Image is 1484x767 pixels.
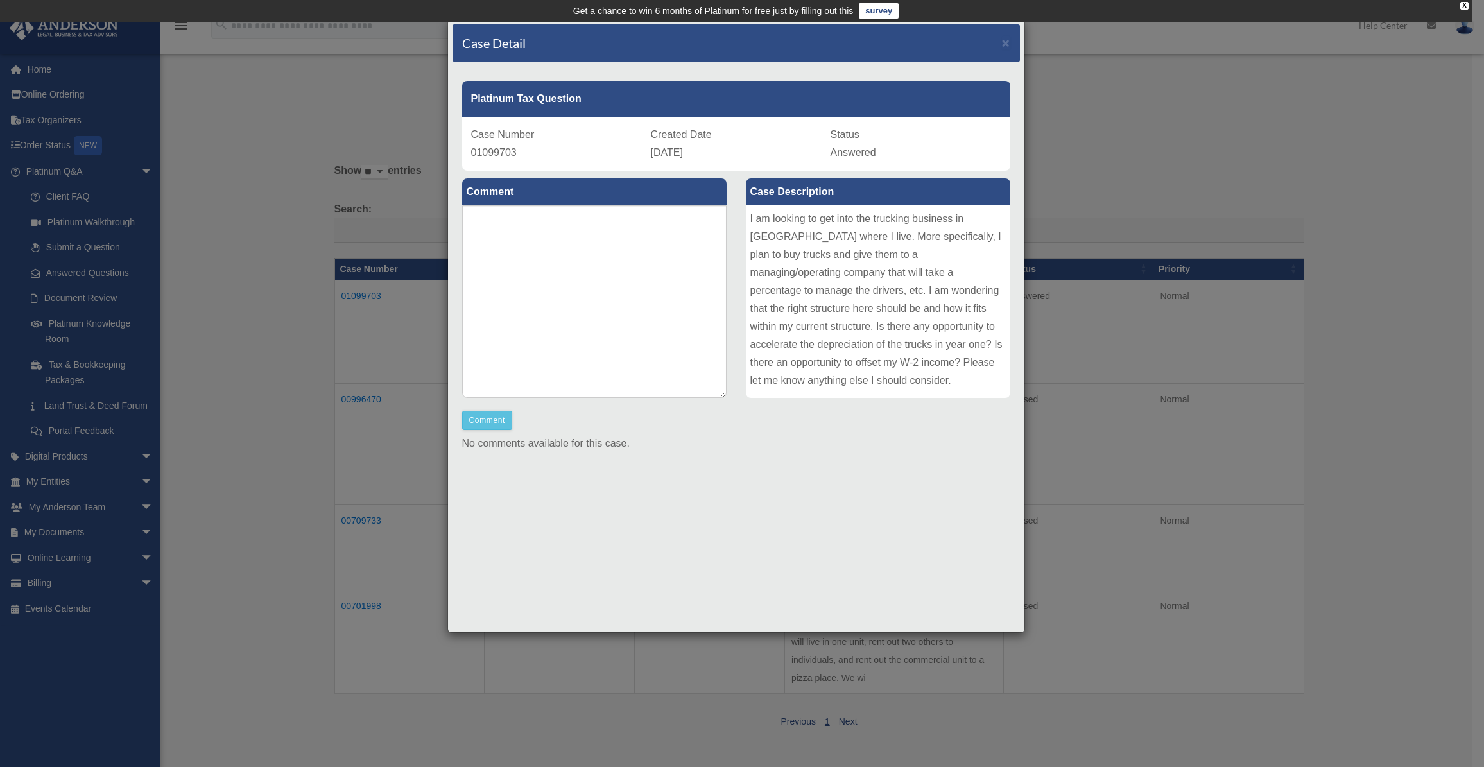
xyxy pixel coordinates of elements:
[471,129,535,140] span: Case Number
[462,178,727,205] label: Comment
[1002,36,1010,49] button: Close
[651,129,712,140] span: Created Date
[746,205,1010,398] div: I am looking to get into the trucking business in [GEOGRAPHIC_DATA] where I live. More specifical...
[859,3,899,19] a: survey
[573,3,854,19] div: Get a chance to win 6 months of Platinum for free just by filling out this
[651,147,683,158] span: [DATE]
[1460,2,1469,10] div: close
[831,129,859,140] span: Status
[462,81,1010,117] div: Platinum Tax Question
[1002,35,1010,50] span: ×
[462,34,526,52] h4: Case Detail
[462,435,1010,452] p: No comments available for this case.
[471,147,517,158] span: 01099703
[462,411,513,430] button: Comment
[746,178,1010,205] label: Case Description
[831,147,876,158] span: Answered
